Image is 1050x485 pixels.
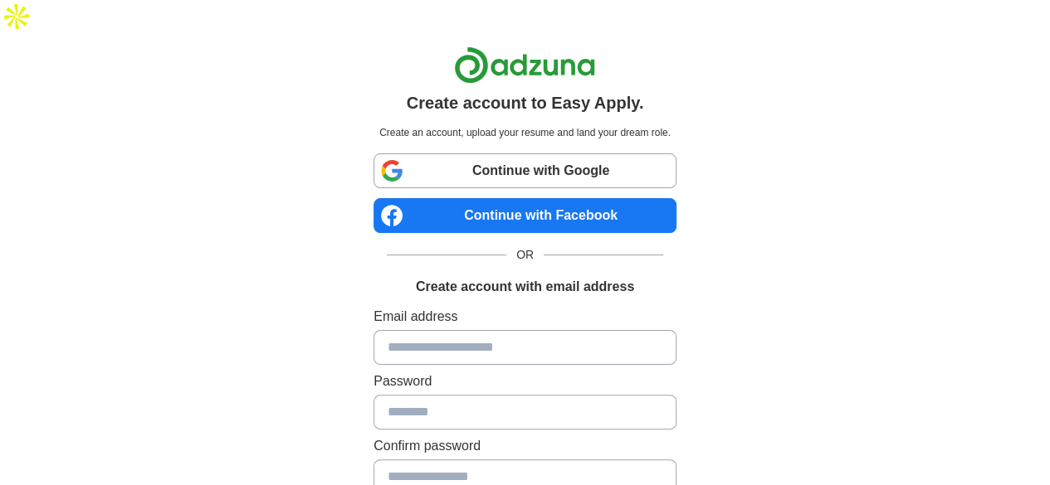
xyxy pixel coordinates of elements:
label: Email address [374,307,676,327]
h1: Create account with email address [416,277,634,297]
label: Confirm password [374,436,676,456]
p: Create an account, upload your resume and land your dream role. [377,125,673,140]
a: Continue with Facebook [374,198,676,233]
h1: Create account to Easy Apply. [407,90,644,115]
span: OR [506,246,544,264]
a: Continue with Google [374,153,676,188]
label: Password [374,371,676,391]
img: Adzuna logo [454,46,595,84]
